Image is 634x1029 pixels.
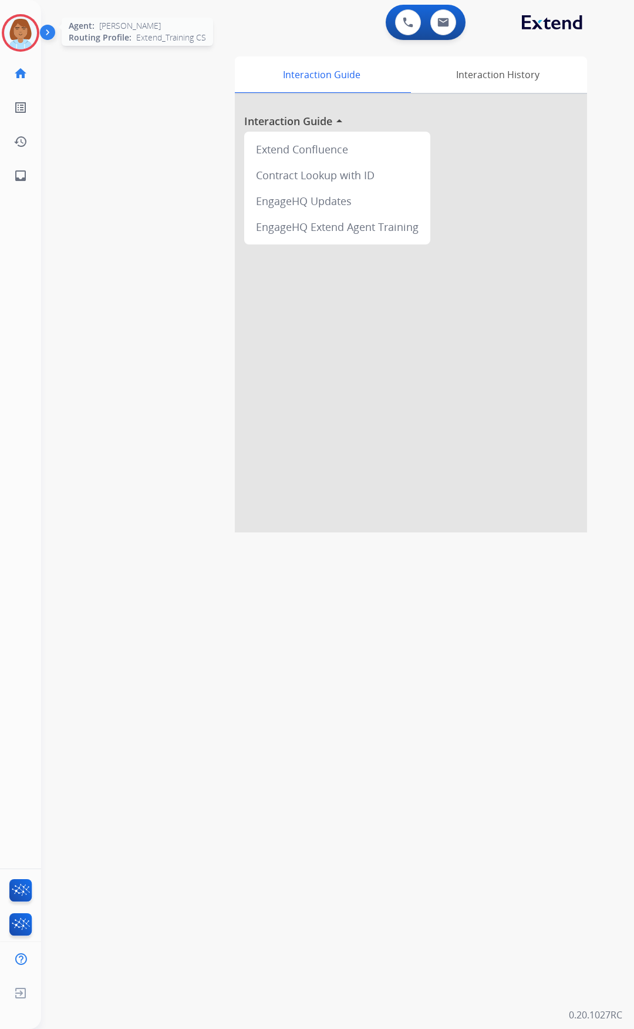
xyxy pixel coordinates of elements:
span: Routing Profile: [69,32,131,43]
span: Extend_Training CS [136,32,206,43]
div: EngageHQ Updates [249,188,426,214]
div: Interaction History [408,56,587,93]
p: 0.20.1027RC [569,1008,622,1022]
mat-icon: home [14,66,28,81]
mat-icon: inbox [14,169,28,183]
span: Agent: [69,20,95,32]
div: Extend Confluence [249,136,426,162]
div: Interaction Guide [235,56,408,93]
div: EngageHQ Extend Agent Training [249,214,426,240]
span: [PERSON_NAME] [99,20,161,32]
mat-icon: list_alt [14,100,28,115]
mat-icon: history [14,135,28,149]
div: Contract Lookup with ID [249,162,426,188]
img: avatar [4,16,37,49]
